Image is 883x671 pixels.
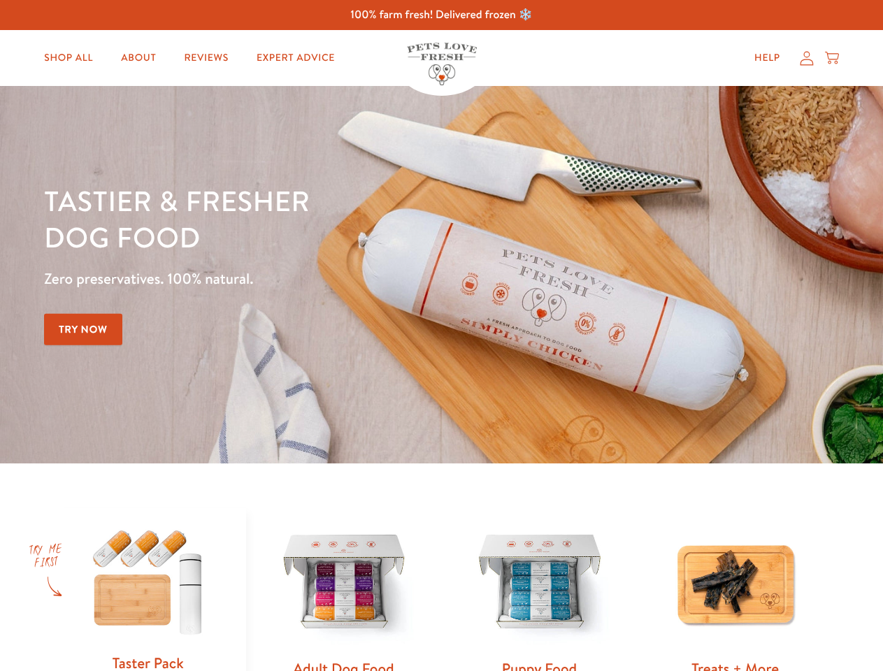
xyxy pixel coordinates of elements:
a: Try Now [44,314,122,345]
a: Help [743,44,791,72]
a: Shop All [33,44,104,72]
a: Expert Advice [245,44,346,72]
a: About [110,44,167,72]
h1: Tastier & fresher dog food [44,182,574,255]
img: Pets Love Fresh [407,43,477,85]
a: Reviews [173,44,239,72]
p: Zero preservatives. 100% natural. [44,266,574,291]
